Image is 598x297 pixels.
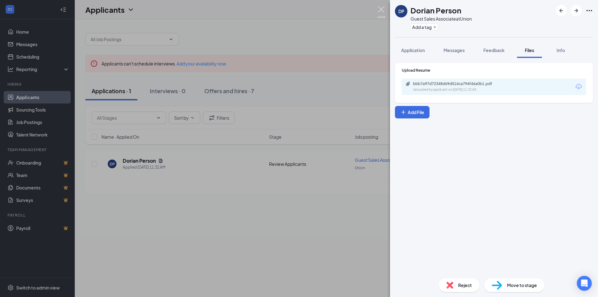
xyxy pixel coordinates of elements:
[401,47,425,53] span: Application
[411,24,438,30] button: PlusAdd a tag
[402,68,586,73] div: Upload Resume
[557,47,565,53] span: Info
[433,25,437,29] svg: Plus
[571,5,582,16] button: ArrowRight
[586,7,593,14] svg: Ellipses
[406,81,506,92] a: Paperclipbbb7a97d72348d69d514ca794f46a0b1.pdfUploaded by applicant on [DATE] 11:32:04
[556,5,567,16] button: ArrowLeftNew
[558,7,565,14] svg: ArrowLeftNew
[398,8,404,14] div: DP
[577,276,592,291] div: Open Intercom Messenger
[507,282,537,289] span: Move to stage
[458,282,472,289] span: Reject
[411,16,472,22] div: Guest Sales Associate at Union
[572,7,580,14] svg: ArrowRight
[400,109,406,115] svg: Plus
[411,5,461,16] h1: Dorian Person
[575,83,582,90] svg: Download
[444,47,465,53] span: Messages
[483,47,505,53] span: Feedback
[413,81,500,86] div: bbb7a97d72348d69d514ca794f46a0b1.pdf
[406,81,411,86] svg: Paperclip
[525,47,534,53] span: Files
[395,106,430,118] button: Add FilePlus
[413,87,506,92] div: Uploaded by applicant on [DATE] 11:32:04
